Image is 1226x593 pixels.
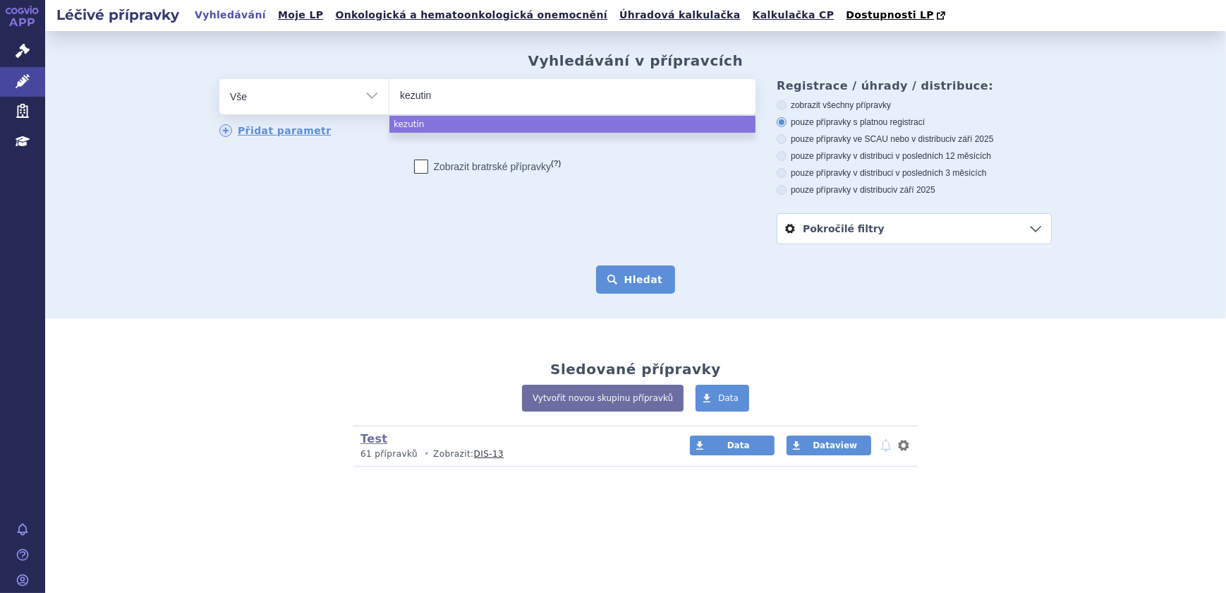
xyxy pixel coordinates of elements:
a: Onkologická a hematoonkologická onemocnění [331,6,612,25]
a: Vytvořit novou skupinu přípravků [522,385,684,412]
abbr: (?) [551,159,561,168]
a: Kalkulačka CP [748,6,839,25]
label: pouze přípravky ve SCAU nebo v distribuci [777,133,1052,145]
span: Data [727,441,750,450]
a: Dostupnosti LP [842,6,952,25]
label: pouze přípravky v distribuci v posledních 3 měsících [777,167,1052,179]
h2: Sledované přípravky [550,361,721,378]
a: DIS-13 [474,449,504,459]
a: Moje LP [274,6,327,25]
a: Test [360,432,387,445]
span: Dataview [813,441,857,450]
span: v září 2025 [952,134,993,144]
p: Zobrazit: [360,448,663,460]
span: Data [718,393,739,403]
a: Data [696,385,749,412]
button: Hledat [596,265,676,294]
li: kezutin [389,116,755,133]
i: • [420,448,433,460]
span: 61 přípravků [360,449,418,459]
a: Vyhledávání [190,6,270,25]
a: Úhradová kalkulačka [615,6,745,25]
label: pouze přípravky v distribuci v posledních 12 měsících [777,150,1052,162]
label: zobrazit všechny přípravky [777,100,1052,111]
button: notifikace [879,437,893,454]
h2: Vyhledávání v přípravcích [528,52,744,69]
span: Dostupnosti LP [846,9,934,20]
label: pouze přípravky s platnou registrací [777,116,1052,128]
a: Přidat parametr [219,124,332,137]
label: pouze přípravky v distribuci [777,184,1052,196]
span: v září 2025 [893,185,935,195]
h3: Registrace / úhrady / distribuce: [777,79,1052,92]
h2: Léčivé přípravky [45,5,190,25]
label: Zobrazit bratrské přípravky [414,160,562,174]
button: nastavení [897,437,911,454]
a: Pokročilé filtry [777,214,1051,244]
a: Data [690,436,775,455]
a: Dataview [787,436,871,455]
